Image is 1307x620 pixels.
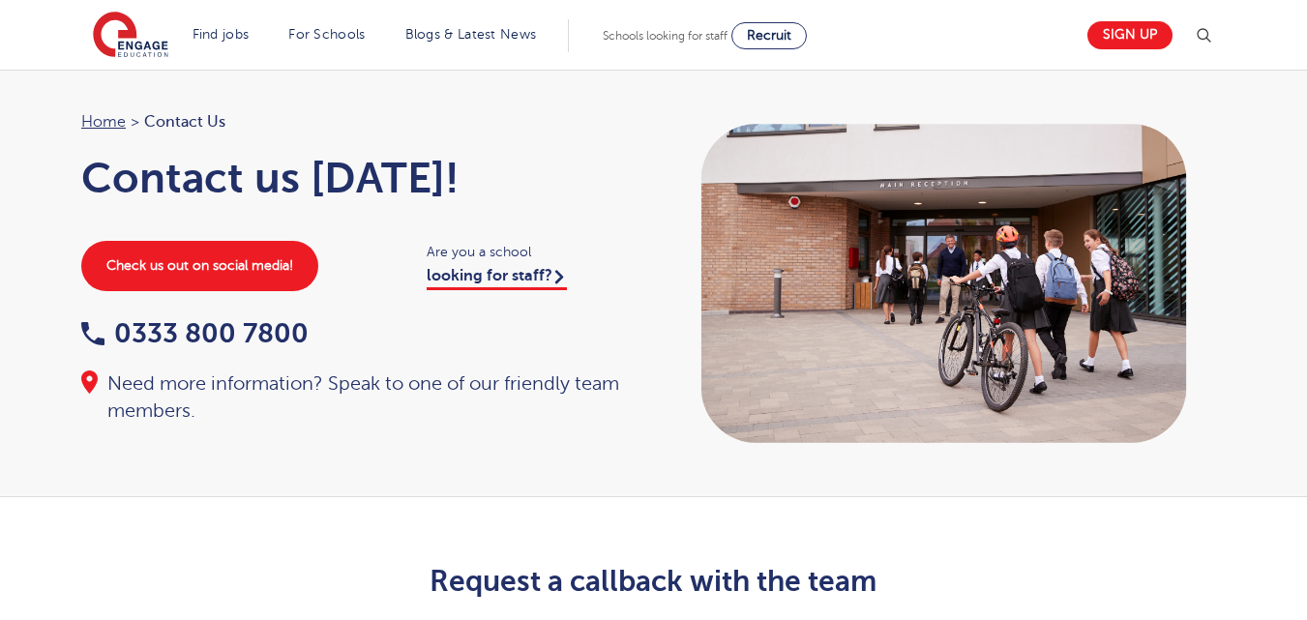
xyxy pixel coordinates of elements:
a: Recruit [731,22,807,49]
a: Home [81,113,126,131]
span: Schools looking for staff [603,29,728,43]
a: Sign up [1087,21,1173,49]
nav: breadcrumb [81,109,635,134]
a: Find jobs [193,27,250,42]
h1: Contact us [DATE]! [81,154,635,202]
a: For Schools [288,27,365,42]
span: Contact Us [144,109,225,134]
a: Blogs & Latest News [405,27,537,42]
span: > [131,113,139,131]
a: 0333 800 7800 [81,318,309,348]
span: Recruit [747,28,791,43]
a: Check us out on social media! [81,241,318,291]
img: Engage Education [93,12,168,60]
h2: Request a callback with the team [179,565,1128,598]
div: Need more information? Speak to one of our friendly team members. [81,370,635,425]
span: Are you a school [427,241,635,263]
a: looking for staff? [427,267,567,290]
